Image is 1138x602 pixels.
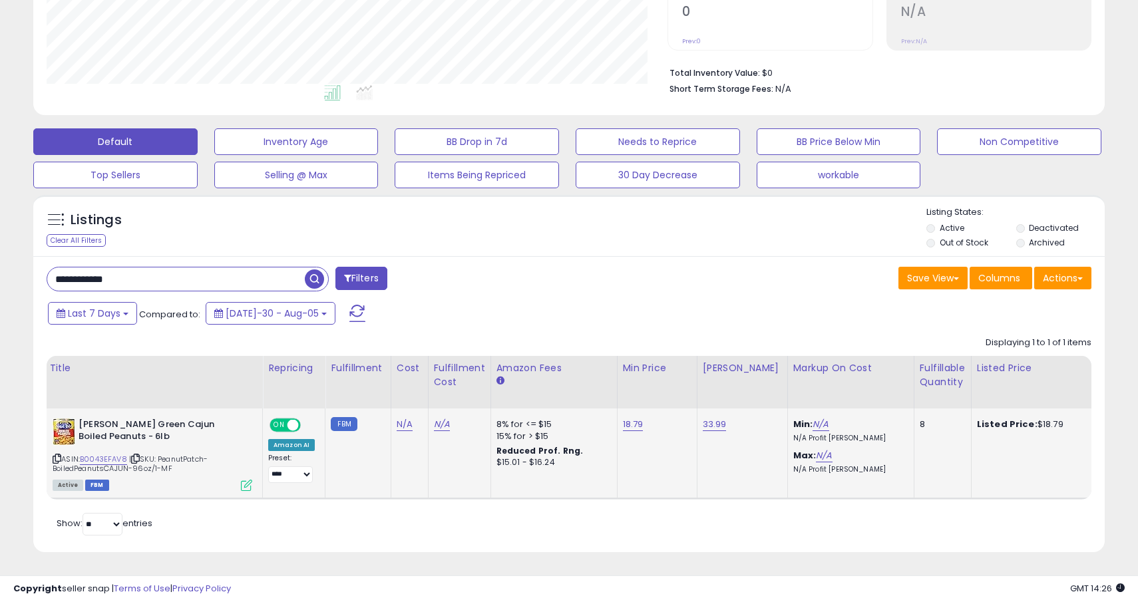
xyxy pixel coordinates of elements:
h2: N/A [901,4,1091,22]
b: [PERSON_NAME] Green Cajun Boiled Peanuts - 6lb [79,418,240,446]
label: Out of Stock [940,237,988,248]
li: $0 [669,64,1081,80]
div: Clear All Filters [47,234,106,247]
span: | SKU: PeanutPatch-BoiledPeanutsCAJUN-96oz/1-MF [53,454,208,474]
span: FBM [85,480,109,491]
div: ASIN: [53,418,252,490]
a: N/A [813,418,829,431]
img: 51ynWFUjfeL._SL40_.jpg [53,418,75,445]
button: Save View [898,267,968,289]
th: The percentage added to the cost of goods (COGS) that forms the calculator for Min & Max prices. [787,356,914,408]
button: Columns [970,267,1032,289]
div: Fulfillment Cost [434,361,485,389]
div: Markup on Cost [793,361,908,375]
div: Repricing [268,361,319,375]
small: Amazon Fees. [496,375,504,387]
b: Min: [793,418,813,430]
a: Privacy Policy [172,582,231,595]
small: Prev: N/A [901,37,927,45]
div: $18.79 [977,418,1087,430]
span: Show: entries [57,517,152,529]
div: Amazon Fees [496,361,612,375]
h5: Listings [71,211,122,229]
button: Non Competitive [937,128,1101,155]
b: Reduced Prof. Rng. [496,445,584,456]
div: Displaying 1 to 1 of 1 items [986,337,1091,349]
div: Title [49,361,257,375]
h2: 0 [682,4,872,22]
label: Archived [1029,237,1065,248]
button: Top Sellers [33,162,198,188]
span: Compared to: [139,308,200,321]
button: Last 7 Days [48,302,137,325]
span: Last 7 Days [68,307,120,320]
span: ON [271,419,287,430]
button: BB Price Below Min [757,128,921,155]
button: Default [33,128,198,155]
div: Fulfillable Quantity [920,361,966,389]
button: 30 Day Decrease [576,162,740,188]
div: $15.01 - $16.24 [496,457,607,468]
div: 8 [920,418,961,430]
button: Inventory Age [214,128,379,155]
div: Amazon AI [268,439,315,451]
label: Deactivated [1029,222,1079,233]
a: 18.79 [623,418,644,431]
small: Prev: 0 [682,37,701,45]
a: N/A [816,449,832,462]
span: [DATE]-30 - Aug-05 [226,307,319,320]
button: [DATE]-30 - Aug-05 [206,302,335,325]
button: Selling @ Max [214,162,379,188]
p: Listing States: [926,206,1104,219]
div: Listed Price [977,361,1092,375]
label: Active [940,222,964,233]
div: Min Price [623,361,691,375]
button: Items Being Repriced [395,162,559,188]
div: 8% for <= $15 [496,418,607,430]
div: 15% for > $15 [496,430,607,442]
span: OFF [299,419,320,430]
button: BB Drop in 7d [395,128,559,155]
strong: Copyright [13,582,62,595]
span: 2025-08-14 14:26 GMT [1070,582,1125,595]
b: Total Inventory Value: [669,67,760,78]
p: N/A Profit [PERSON_NAME] [793,465,904,474]
b: Max: [793,449,817,462]
span: All listings currently available for purchase on Amazon [53,480,83,491]
div: seller snap | | [13,583,231,595]
span: N/A [775,82,791,95]
div: Cost [397,361,423,375]
div: Preset: [268,454,315,484]
button: Filters [335,267,387,290]
div: Fulfillment [331,361,385,375]
small: FBM [331,417,357,431]
b: Listed Price: [977,418,1038,430]
a: N/A [434,418,450,431]
div: [PERSON_NAME] [703,361,782,375]
span: Columns [978,271,1020,285]
a: Terms of Use [114,582,170,595]
p: N/A Profit [PERSON_NAME] [793,434,904,443]
a: B0043EFAV8 [80,454,127,465]
button: Needs to Reprice [576,128,740,155]
a: 33.99 [703,418,727,431]
button: workable [757,162,921,188]
b: Short Term Storage Fees: [669,83,773,94]
button: Actions [1034,267,1091,289]
a: N/A [397,418,413,431]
